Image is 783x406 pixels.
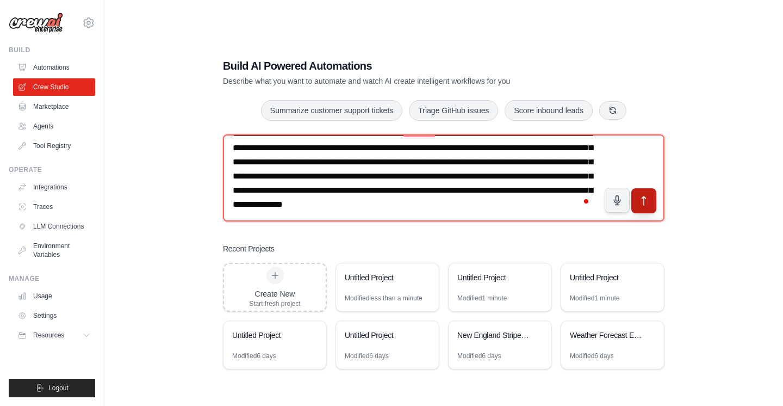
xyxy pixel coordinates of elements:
[232,330,307,341] div: Untitled Project
[48,384,69,392] span: Logout
[232,352,276,360] div: Modified 6 days
[13,307,95,324] a: Settings
[261,100,402,121] button: Summarize customer support tickets
[457,294,507,303] div: Modified 1 minute
[9,46,95,54] div: Build
[457,352,501,360] div: Modified 6 days
[505,100,593,121] button: Score inbound leads
[345,294,422,303] div: Modified less than a minute
[9,165,95,174] div: Operate
[249,299,301,308] div: Start fresh project
[570,272,644,283] div: Untitled Project
[345,330,419,341] div: Untitled Project
[13,327,95,344] button: Resources
[9,379,95,397] button: Logout
[13,118,95,135] a: Agents
[223,243,275,254] h3: Recent Projects
[13,198,95,216] a: Traces
[223,76,588,87] p: Describe what you want to automate and watch AI create intelligent workflows for you
[457,330,532,341] div: New England Striped Bass Content Monitor
[249,288,301,299] div: Create New
[13,98,95,115] a: Marketplace
[13,137,95,155] a: Tool Registry
[13,218,95,235] a: LLM Connections
[9,274,95,283] div: Manage
[13,287,95,305] a: Usage
[729,354,783,406] iframe: Chat Widget
[223,58,588,73] h1: Build AI Powered Automations
[570,352,614,360] div: Modified 6 days
[345,352,389,360] div: Modified 6 days
[223,134,664,222] textarea: To enrich screen reader interactions, please activate Accessibility in Grammarly extension settings
[33,331,64,340] span: Resources
[13,237,95,263] a: Environment Variables
[345,272,419,283] div: Untitled Project
[599,101,626,120] button: Get new suggestions
[570,330,644,341] div: Weather Forecast Email Automation
[13,78,95,96] a: Crew Studio
[457,272,532,283] div: Untitled Project
[13,59,95,76] a: Automations
[13,179,95,196] a: Integrations
[409,100,498,121] button: Triage GitHub issues
[570,294,619,303] div: Modified 1 minute
[605,188,630,213] button: Click to speak your automation idea
[9,13,63,33] img: Logo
